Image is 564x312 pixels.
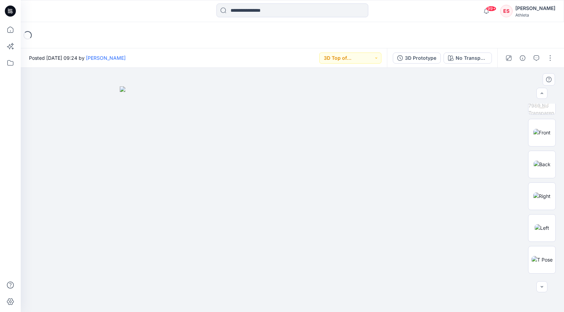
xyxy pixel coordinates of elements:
img: Left [535,224,549,231]
img: Front [533,129,551,136]
div: No Transparency [456,54,487,62]
div: ES [500,5,513,17]
div: [PERSON_NAME] [515,4,555,12]
span: 99+ [486,6,496,11]
div: 30 % [534,98,550,104]
button: Details [517,53,528,64]
button: No Transparency [444,53,492,64]
a: [PERSON_NAME] [86,55,126,61]
img: T Pose [532,256,553,263]
div: 3D Prototype [405,54,436,62]
img: Back [534,161,551,168]
span: Posted [DATE] 09:24 by [29,54,126,62]
div: Athleta [515,12,555,18]
img: Right [533,192,551,200]
button: 3D Prototype [393,53,441,64]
